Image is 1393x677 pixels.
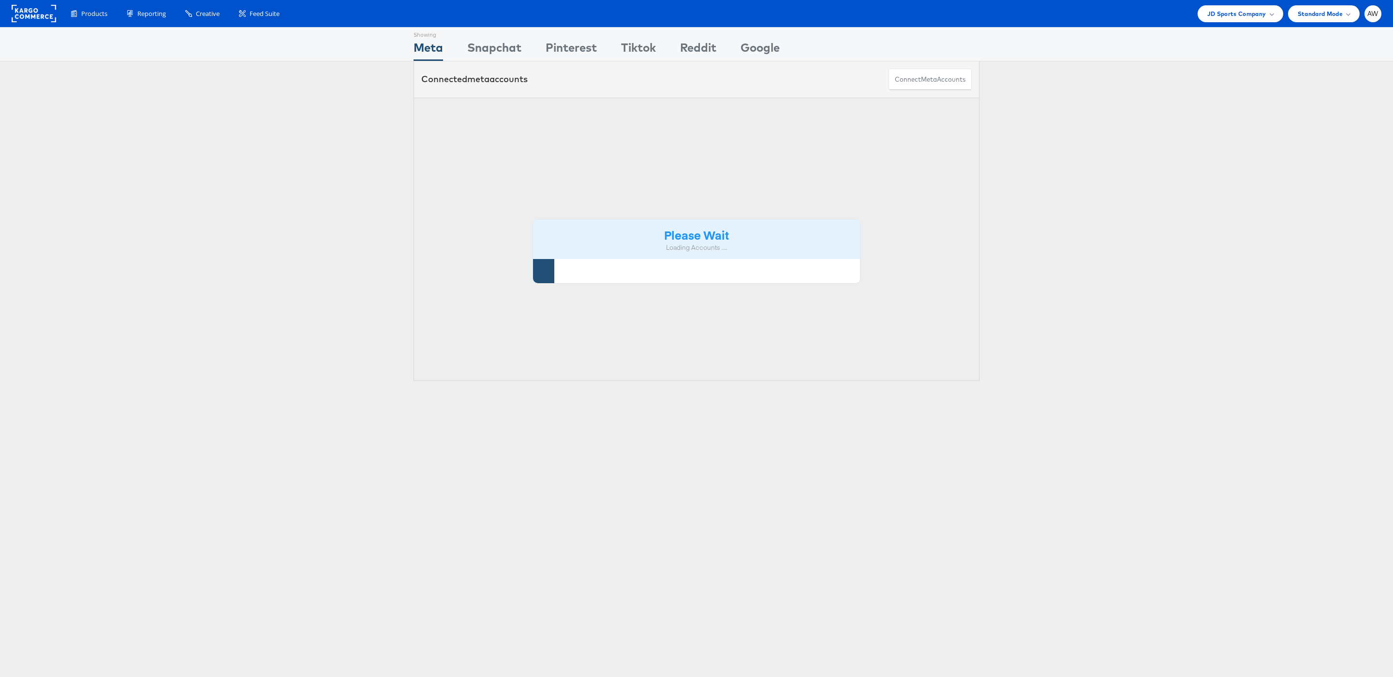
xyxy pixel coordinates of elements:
span: Creative [196,9,220,18]
span: meta [921,75,937,84]
span: Products [81,9,107,18]
div: Google [741,39,780,61]
div: Pinterest [546,39,597,61]
strong: Please Wait [664,227,729,243]
div: Meta [414,39,443,61]
div: Reddit [680,39,716,61]
div: Snapchat [467,39,521,61]
span: JD Sports Company [1207,9,1266,19]
span: Feed Suite [250,9,280,18]
span: meta [467,73,489,85]
span: AW [1367,11,1378,17]
div: Tiktok [621,39,656,61]
div: Loading Accounts .... [540,243,853,252]
button: ConnectmetaAccounts [889,69,972,90]
div: Connected accounts [421,73,528,86]
div: Showing [414,28,443,39]
span: Reporting [137,9,166,18]
span: Standard Mode [1298,9,1343,19]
